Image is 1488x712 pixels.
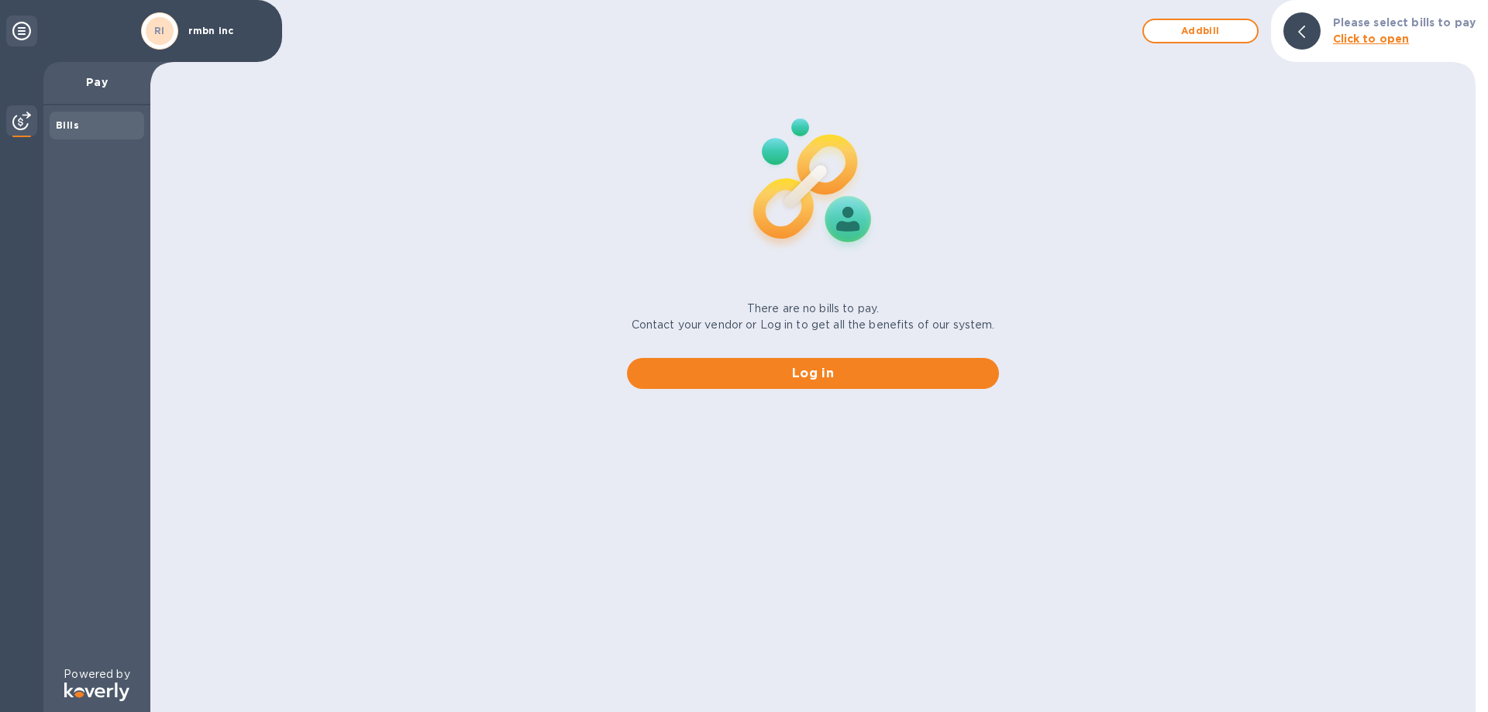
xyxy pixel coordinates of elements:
[56,74,138,90] p: Pay
[64,683,129,701] img: Logo
[632,301,995,333] p: There are no bills to pay. Contact your vendor or Log in to get all the benefits of our system.
[639,364,987,383] span: Log in
[188,26,266,36] p: rmbn inc
[627,358,999,389] button: Log in
[154,25,165,36] b: RI
[1142,19,1259,43] button: Addbill
[1156,22,1245,40] span: Add bill
[1333,33,1410,45] b: Click to open
[56,119,79,131] b: Bills
[64,666,129,683] p: Powered by
[1333,16,1476,29] b: Please select bills to pay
